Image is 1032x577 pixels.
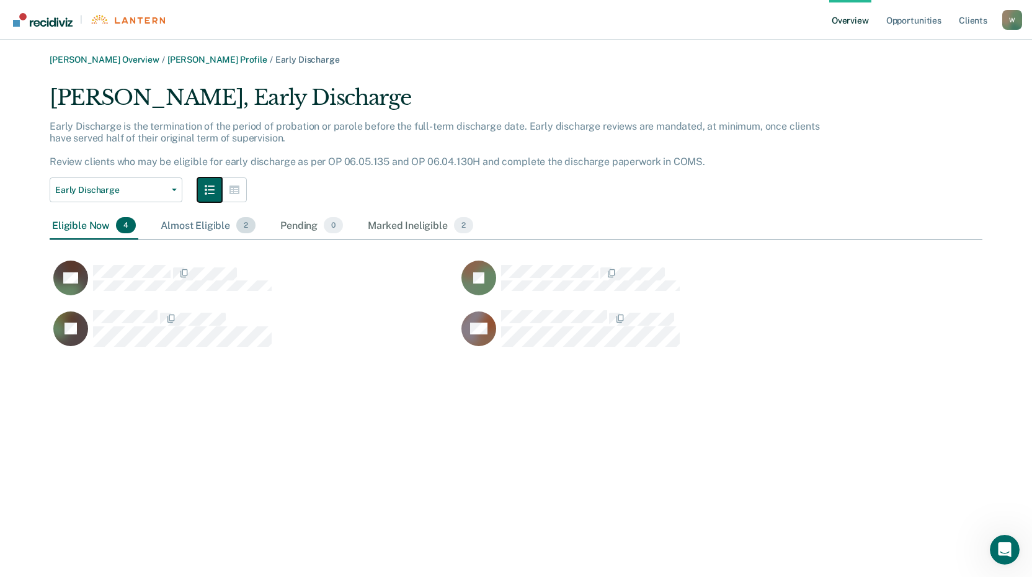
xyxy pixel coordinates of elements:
img: Lantern [90,15,165,24]
button: Profile dropdown button [1002,10,1022,30]
div: CaseloadOpportunityCell-0378947 [50,260,458,310]
div: Pending0 [278,212,345,239]
iframe: Intercom live chat [990,535,1020,565]
span: 4 [116,217,136,233]
div: CaseloadOpportunityCell-0586354 [50,310,458,359]
span: Early Discharge [55,185,167,195]
p: Early Discharge is the termination of the period of probation or parole before the full-term disc... [50,120,820,168]
span: / [159,55,167,65]
span: Early Discharge [275,55,340,65]
div: CaseloadOpportunityCell-0620485 [458,310,866,359]
a: [PERSON_NAME] Overview [50,55,159,65]
a: [PERSON_NAME] Profile [167,55,267,65]
span: / [267,55,275,65]
div: [PERSON_NAME], Early Discharge [50,85,824,120]
span: 0 [324,217,343,233]
span: 2 [236,217,256,233]
div: CaseloadOpportunityCell-0400800 [458,260,866,310]
div: Marked Ineligible2 [365,212,476,239]
button: Early Discharge [50,177,182,202]
span: | [73,14,90,25]
div: Almost Eligible2 [158,212,258,239]
img: Recidiviz [13,13,73,27]
div: Eligible Now4 [50,212,138,239]
div: W [1002,10,1022,30]
span: 2 [454,217,473,233]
